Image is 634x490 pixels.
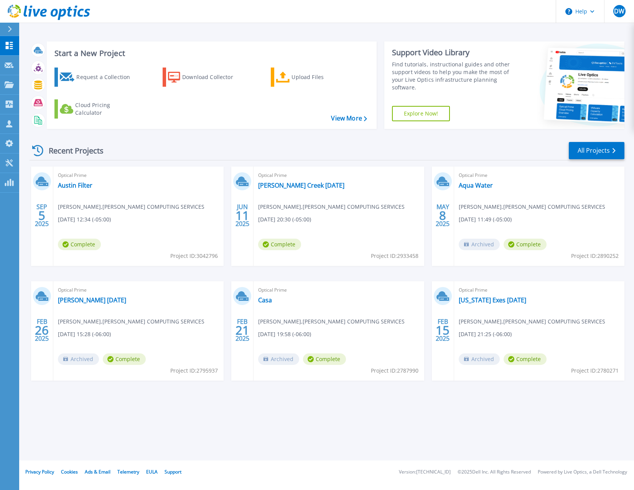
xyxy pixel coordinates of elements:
div: Find tutorials, instructional guides and other support videos to help you make the most of your L... [392,61,513,91]
a: [PERSON_NAME] Creek [DATE] [258,181,344,189]
a: EULA [146,469,158,475]
span: Complete [58,239,101,250]
div: FEB 2025 [435,316,450,344]
span: 21 [235,327,249,333]
span: Project ID: 2933458 [371,252,418,260]
span: [DATE] 12:34 (-05:00) [58,215,111,224]
span: [DATE] 11:49 (-05:00) [459,215,512,224]
span: Complete [258,239,301,250]
a: Cookies [61,469,78,475]
span: Archived [459,239,500,250]
a: Telemetry [117,469,139,475]
a: Ads & Email [85,469,110,475]
a: Cloud Pricing Calculator [54,99,140,119]
span: [DATE] 20:30 (-05:00) [258,215,311,224]
a: Aqua Water [459,181,493,189]
span: Project ID: 2787990 [371,366,418,375]
span: Optical Prime [459,171,620,180]
span: [DATE] 21:25 (-06:00) [459,330,512,338]
a: Explore Now! [392,106,450,121]
span: DW [614,8,624,14]
span: Optical Prime [258,171,419,180]
span: 15 [436,327,450,333]
span: Project ID: 2795937 [170,366,218,375]
div: JUN 2025 [235,201,250,229]
a: Request a Collection [54,68,140,87]
a: Austin Filter [58,181,92,189]
h3: Start a New Project [54,49,367,58]
span: [PERSON_NAME] , [PERSON_NAME] COMPUTING SERVICES [459,203,605,211]
span: 5 [38,212,45,219]
div: MAY 2025 [435,201,450,229]
span: Complete [504,239,547,250]
div: Upload Files [291,69,353,85]
span: Archived [258,353,299,365]
a: Casa [258,296,272,304]
span: Optical Prime [58,171,219,180]
li: Version: [TECHNICAL_ID] [399,470,451,475]
div: Cloud Pricing Calculator [75,101,137,117]
div: Request a Collection [76,69,138,85]
div: FEB 2025 [35,316,49,344]
span: [PERSON_NAME] , [PERSON_NAME] COMPUTING SERVICES [258,203,405,211]
span: Optical Prime [58,286,219,294]
a: Support [165,469,181,475]
span: [DATE] 15:28 (-06:00) [58,330,111,338]
span: 26 [35,327,49,333]
a: Download Collector [163,68,248,87]
a: All Projects [569,142,624,159]
a: [PERSON_NAME] [DATE] [58,296,126,304]
span: [PERSON_NAME] , [PERSON_NAME] COMPUTING SERVICES [258,317,405,326]
div: Recent Projects [30,141,114,160]
span: Project ID: 2780271 [571,366,619,375]
span: [PERSON_NAME] , [PERSON_NAME] COMPUTING SERVICES [58,203,204,211]
span: Archived [459,353,500,365]
div: Support Video Library [392,48,513,58]
a: View More [331,115,367,122]
span: Project ID: 2890252 [571,252,619,260]
div: Download Collector [182,69,244,85]
div: FEB 2025 [235,316,250,344]
span: Optical Prime [459,286,620,294]
li: © 2025 Dell Inc. All Rights Reserved [458,470,531,475]
span: [PERSON_NAME] , [PERSON_NAME] COMPUTING SERVICES [459,317,605,326]
span: Archived [58,353,99,365]
span: [PERSON_NAME] , [PERSON_NAME] COMPUTING SERVICES [58,317,204,326]
a: Upload Files [271,68,356,87]
span: [DATE] 19:58 (-06:00) [258,330,311,338]
span: 8 [439,212,446,219]
a: [US_STATE] Exes [DATE] [459,296,526,304]
span: Optical Prime [258,286,419,294]
span: Complete [504,353,547,365]
a: Privacy Policy [25,469,54,475]
span: Complete [303,353,346,365]
span: Complete [103,353,146,365]
div: SEP 2025 [35,201,49,229]
li: Powered by Live Optics, a Dell Technology [538,470,627,475]
span: Project ID: 3042796 [170,252,218,260]
span: 11 [235,212,249,219]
